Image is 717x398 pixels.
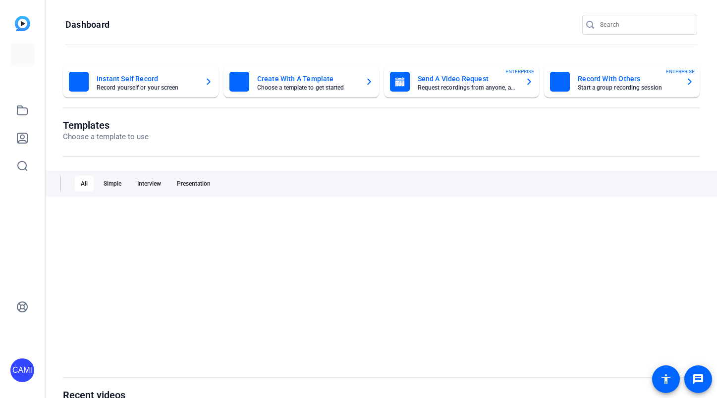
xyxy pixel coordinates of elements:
button: Record With OthersStart a group recording sessionENTERPRISE [544,66,700,98]
div: Simple [98,176,127,192]
mat-icon: message [692,373,704,385]
div: Presentation [171,176,217,192]
h1: Templates [63,119,149,131]
mat-card-title: Create With A Template [257,73,357,85]
mat-card-title: Instant Self Record [97,73,197,85]
mat-card-subtitle: Record yourself or your screen [97,85,197,91]
button: Create With A TemplateChoose a template to get started [223,66,379,98]
img: blue-gradient.svg [15,16,30,31]
h1: Dashboard [65,19,110,31]
p: Choose a template to use [63,131,149,143]
mat-card-title: Record With Others [578,73,678,85]
span: ENTERPRISE [505,68,534,75]
span: ENTERPRISE [666,68,695,75]
mat-card-subtitle: Choose a template to get started [257,85,357,91]
input: Search [600,19,689,31]
button: Instant Self RecordRecord yourself or your screen [63,66,219,98]
mat-card-subtitle: Request recordings from anyone, anywhere [418,85,518,91]
div: CAMI [10,358,34,382]
mat-card-title: Send A Video Request [418,73,518,85]
mat-card-subtitle: Start a group recording session [578,85,678,91]
div: Interview [131,176,167,192]
mat-icon: accessibility [660,373,672,385]
div: All [75,176,94,192]
button: Send A Video RequestRequest recordings from anyone, anywhereENTERPRISE [384,66,540,98]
